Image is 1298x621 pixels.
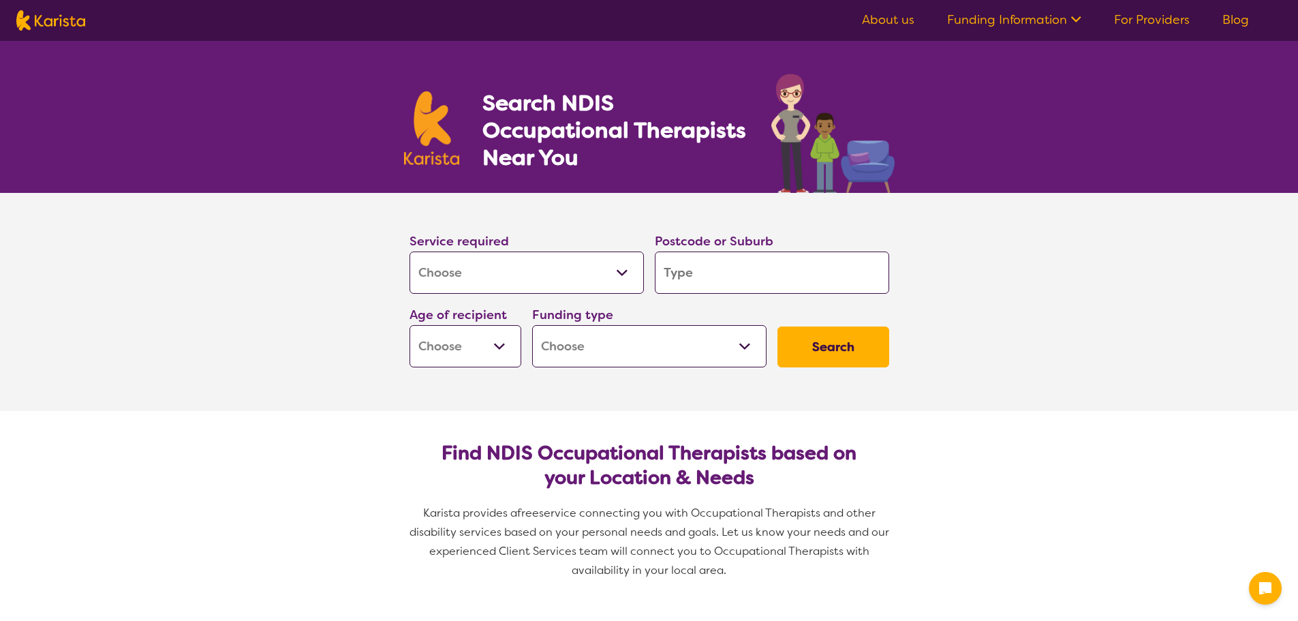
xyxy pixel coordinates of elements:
[16,10,85,31] img: Karista logo
[532,307,613,323] label: Funding type
[771,74,895,193] img: occupational-therapy
[423,506,517,520] span: Karista provides a
[947,12,1081,28] a: Funding Information
[1222,12,1249,28] a: Blog
[410,233,509,249] label: Service required
[482,89,747,171] h1: Search NDIS Occupational Therapists Near You
[404,91,460,165] img: Karista logo
[410,506,892,577] span: service connecting you with Occupational Therapists and other disability services based on your p...
[420,441,878,490] h2: Find NDIS Occupational Therapists based on your Location & Needs
[1114,12,1190,28] a: For Providers
[655,233,773,249] label: Postcode or Suburb
[862,12,914,28] a: About us
[410,307,507,323] label: Age of recipient
[777,327,889,367] button: Search
[655,252,889,294] input: Type
[517,506,539,520] span: free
